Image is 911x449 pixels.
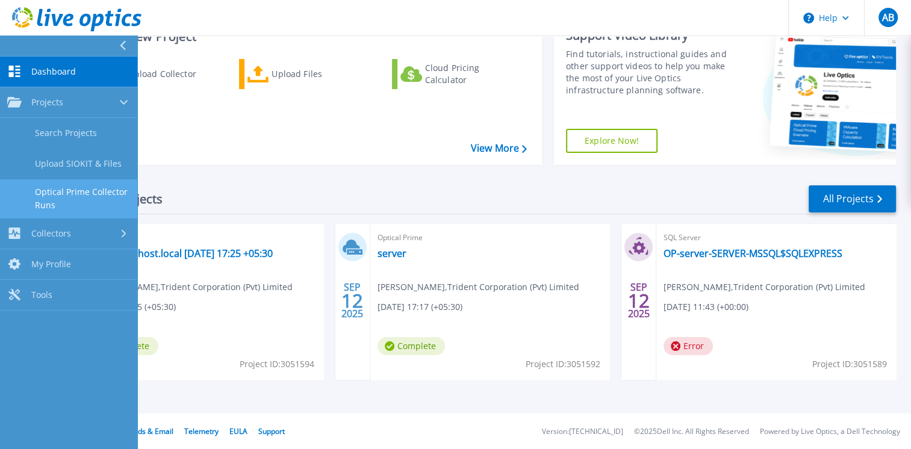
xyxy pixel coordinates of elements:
span: Error [664,337,713,355]
li: Powered by Live Optics, a Dell Technology [760,428,900,436]
li: Version: [TECHNICAL_ID] [542,428,623,436]
span: Project ID: 3051594 [240,358,314,371]
a: Ads & Email [133,426,173,436]
div: Find tutorials, instructional guides and other support videos to help you make the most of your L... [566,48,738,96]
span: Optical Prime [378,231,603,244]
span: [PERSON_NAME] , Trident Corporation (Pvt) Limited [91,280,293,294]
a: Cloud Pricing Calculator [392,59,526,89]
span: 12 [628,296,650,306]
h3: Start a New Project [86,30,526,43]
span: AB [881,13,894,22]
a: EULA [229,426,247,436]
span: SQL Server [664,231,889,244]
span: [PERSON_NAME] , Trident Corporation (Pvt) Limited [378,280,579,294]
a: Explore Now! [566,129,658,153]
div: SEP 2025 [627,279,650,323]
a: node.localhost.local [DATE] 17:25 +05:30 [91,247,273,259]
a: View More [471,143,527,154]
span: [PERSON_NAME] , Trident Corporation (Pvt) Limited [664,280,865,294]
a: All Projects [809,185,896,212]
span: [DATE] 17:17 (+05:30) [378,300,462,314]
span: Project ID: 3051589 [812,358,887,371]
span: Collectors [31,228,71,239]
a: server [378,247,406,259]
span: Project ID: 3051592 [526,358,600,371]
span: Complete [378,337,445,355]
span: [DATE] 11:43 (+00:00) [664,300,748,314]
div: SEP 2025 [341,279,364,323]
li: © 2025 Dell Inc. All Rights Reserved [634,428,749,436]
span: My Profile [31,259,71,270]
span: 12 [341,296,363,306]
span: Optical Prime [91,231,316,244]
a: OP-server-SERVER-MSSQL$SQLEXPRESS [664,247,842,259]
a: Download Collector [86,59,220,89]
a: Upload Files [239,59,373,89]
div: Download Collector [116,62,213,86]
div: Upload Files [272,62,368,86]
span: Projects [31,97,63,108]
span: Tools [31,290,52,300]
a: Support [258,426,285,436]
div: Cloud Pricing Calculator [425,62,521,86]
span: Dashboard [31,66,76,77]
a: Telemetry [184,426,219,436]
